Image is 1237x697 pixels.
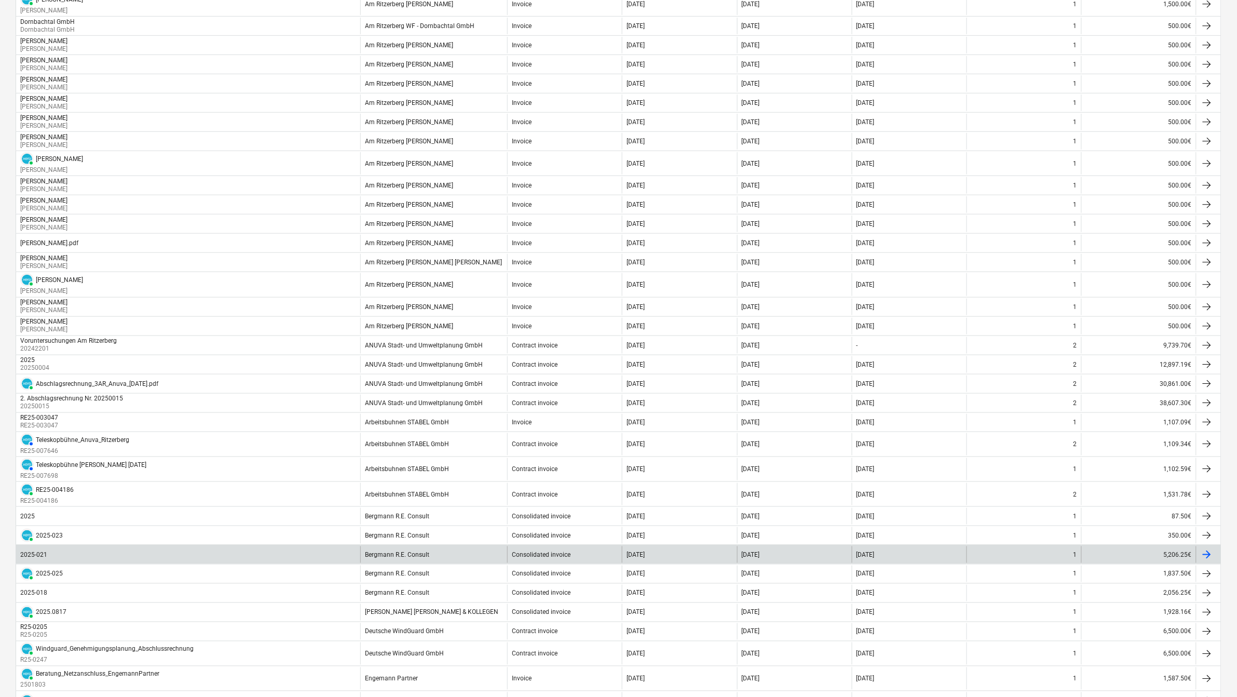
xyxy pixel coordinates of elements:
div: Am Ritzerberg [PERSON_NAME] [365,201,453,208]
div: 500.00€ [1081,273,1196,296]
div: [DATE] [627,628,645,635]
div: 1 [1073,589,1077,597]
p: [PERSON_NAME] [20,64,70,73]
div: Arbeitsbuhnen STABEL GmbH [365,419,449,426]
div: [DATE] [627,303,645,311]
div: [DATE] [627,138,645,145]
div: 1 [1073,99,1077,106]
div: 5,206.25€ [1081,546,1196,563]
div: 9,739.70€ [1081,337,1196,354]
div: [DATE] [857,380,875,387]
div: [DATE] [627,323,645,330]
div: Invoice [512,239,532,247]
div: [DATE] [627,118,645,126]
img: xero.svg [22,275,32,285]
div: Invoice has been synced with Xero and its status is currently PAID [20,152,34,166]
div: [PERSON_NAME] [20,216,67,223]
div: [DATE] [857,22,875,30]
div: 500.00€ [1081,216,1196,232]
div: [PERSON_NAME] [20,318,67,325]
div: [DATE] [627,399,645,407]
p: [PERSON_NAME] [20,287,83,296]
div: [DATE] [627,182,645,189]
div: Consolidated invoice [512,513,570,520]
div: Invoice [512,259,532,266]
img: xero.svg [22,379,32,389]
img: xero.svg [22,435,32,445]
div: 2025 [20,513,35,520]
div: Consolidated invoice [512,589,570,597]
div: [DATE] [627,22,645,30]
p: [PERSON_NAME] [20,141,70,150]
div: [DATE] [627,259,645,266]
div: ANUVA Stadt- und Umweltplanung GmbH [365,342,483,349]
div: [DATE] [857,532,875,539]
div: 500.00€ [1081,18,1196,34]
div: Am Ritzerberg [PERSON_NAME] [365,303,453,311]
div: Am Ritzerberg [PERSON_NAME] [365,1,453,8]
p: [PERSON_NAME] [20,83,70,92]
div: [DATE] [742,160,760,167]
div: 6,500.00€ [1081,642,1196,665]
div: Am Ritzerberg [PERSON_NAME] [365,239,453,247]
div: [DATE] [742,419,760,426]
div: [DATE] [857,201,875,208]
div: [DATE] [857,80,875,87]
div: [PERSON_NAME] [PERSON_NAME] & KOLLEGEN [365,609,498,616]
div: Contract invoice [512,491,558,498]
div: [DATE] [857,281,875,288]
div: Invoice [512,99,532,106]
div: 2 [1073,491,1077,498]
div: 2025-025 [36,570,63,578]
div: [DATE] [742,570,760,578]
div: Invoice has been synced with Xero and its status is currently PAID [20,606,34,619]
div: 500.00€ [1081,299,1196,315]
div: 500.00€ [1081,56,1196,73]
div: Am Ritzerberg [PERSON_NAME] [365,138,453,145]
div: [DATE] [857,440,875,448]
div: [DATE] [627,491,645,498]
div: 500.00€ [1081,95,1196,111]
div: 1 [1073,61,1077,68]
div: [DATE] [742,303,760,311]
div: [DATE] [742,609,760,616]
div: [DATE] [742,281,760,288]
p: RE25-003047 [20,421,60,430]
div: 1 [1073,201,1077,208]
div: Invoice [512,220,532,227]
div: Invoice has been synced with Xero and its status is currently PAID [20,377,34,391]
div: 1,102.59€ [1081,458,1196,480]
div: Invoice [512,1,532,8]
div: 87.50€ [1081,508,1196,525]
div: Invoice [512,42,532,49]
div: [DATE] [857,138,875,145]
p: [PERSON_NAME] [20,6,83,15]
div: [DATE] [857,118,875,126]
div: [DATE] [742,551,760,558]
div: Deutsche WindGuard GmbH [365,628,444,635]
div: 1,109.34€ [1081,433,1196,455]
p: [PERSON_NAME] [20,122,70,130]
div: 1 [1073,303,1077,311]
div: [DATE] [627,465,645,473]
div: [DATE] [857,42,875,49]
p: [PERSON_NAME] [20,306,70,315]
div: [PERSON_NAME] [20,254,67,262]
div: Arbeitsbuhnen STABEL GmbH [365,465,449,473]
div: [DATE] [742,465,760,473]
div: 12,897.19€ [1081,356,1196,373]
div: Contract invoice [512,465,558,473]
div: 500.00€ [1081,318,1196,334]
div: Am Ritzerberg [PERSON_NAME] [365,99,453,106]
div: [PERSON_NAME] [20,114,67,122]
div: Arbeitsbuhnen STABEL GmbH [365,491,449,498]
div: [DATE] [627,380,645,387]
div: 1,928.16€ [1081,604,1196,621]
div: ANUVA Stadt- und Umweltplanung GmbH [365,399,483,407]
div: ANUVA Stadt- und Umweltplanung GmbH [365,380,483,387]
div: ANUVA Stadt- und Umweltplanung GmbH [365,361,483,368]
div: Invoice has been synced with Xero and its status is currently PAID [20,642,34,656]
img: xero.svg [22,569,32,579]
div: [DATE] [627,342,645,349]
div: 500.00€ [1081,75,1196,92]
